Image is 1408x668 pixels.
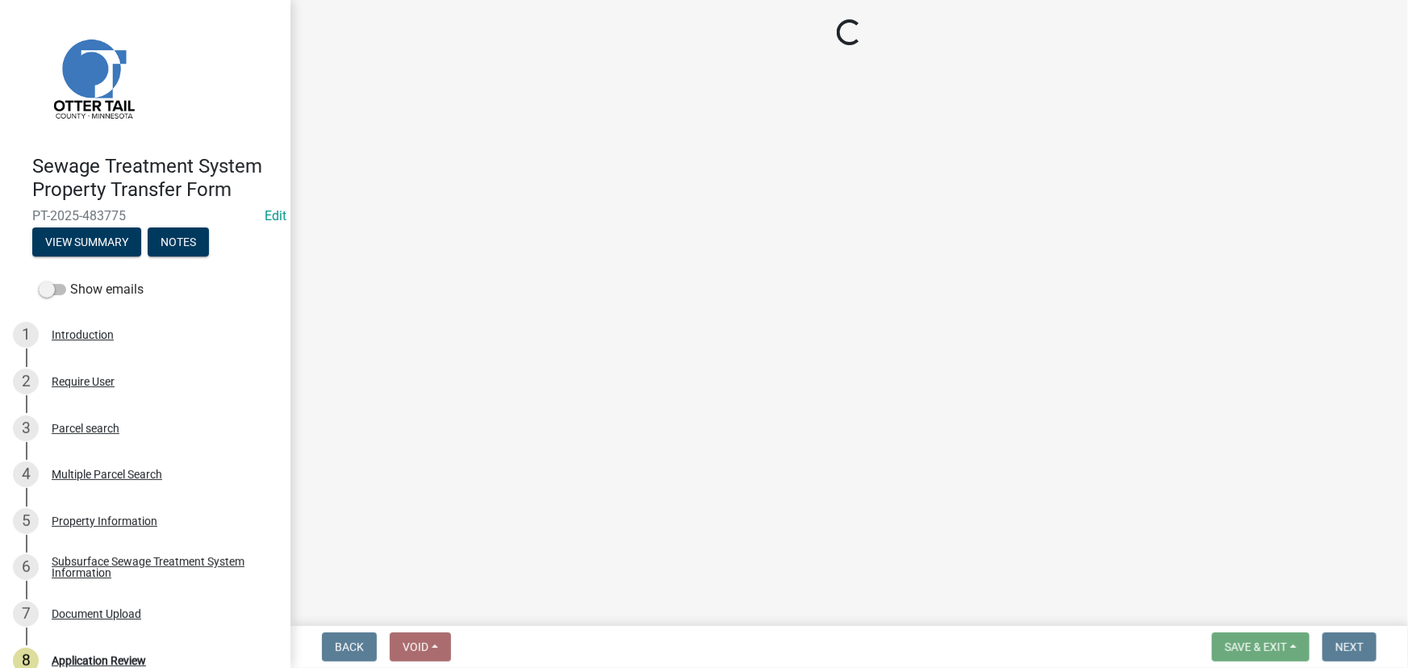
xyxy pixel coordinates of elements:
wm-modal-confirm: Edit Application Number [265,208,286,223]
wm-modal-confirm: Notes [148,236,209,249]
button: Save & Exit [1212,633,1310,662]
label: Show emails [39,280,144,299]
div: Multiple Parcel Search [52,469,162,480]
div: Parcel search [52,423,119,434]
div: Subsurface Sewage Treatment System Information [52,556,265,578]
span: PT-2025-483775 [32,208,258,223]
a: Edit [265,208,286,223]
div: 3 [13,415,39,441]
button: Void [390,633,451,662]
div: 2 [13,369,39,395]
div: Property Information [52,516,157,527]
span: Next [1335,641,1364,653]
div: Application Review [52,655,146,666]
div: 6 [13,554,39,580]
button: Next [1322,633,1377,662]
button: View Summary [32,228,141,257]
div: 4 [13,461,39,487]
img: Otter Tail County, Minnesota [32,17,153,138]
button: Notes [148,228,209,257]
div: 7 [13,601,39,627]
div: 1 [13,322,39,348]
div: Require User [52,376,115,387]
span: Void [403,641,428,653]
wm-modal-confirm: Summary [32,236,141,249]
div: Introduction [52,329,114,340]
div: 5 [13,508,39,534]
span: Back [335,641,364,653]
div: Document Upload [52,608,141,620]
button: Back [322,633,377,662]
h4: Sewage Treatment System Property Transfer Form [32,155,278,202]
span: Save & Exit [1225,641,1287,653]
